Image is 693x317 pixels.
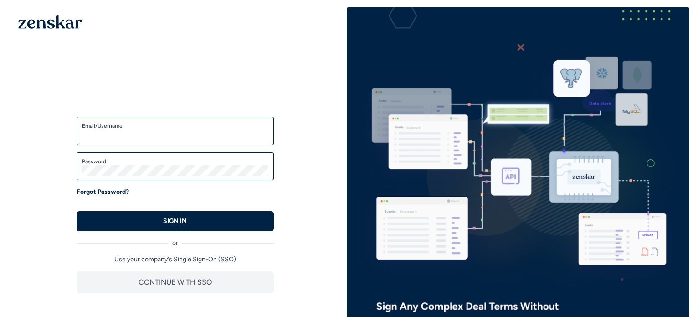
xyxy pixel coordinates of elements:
[77,187,129,197] a: Forgot Password?
[18,15,82,29] img: 1OGAJ2xQqyY4LXKgY66KYq0eOWRCkrZdAb3gUhuVAqdWPZE9SRJmCz+oDMSn4zDLXe31Ii730ItAGKgCKgCCgCikA4Av8PJUP...
[77,231,274,248] div: or
[77,255,274,264] p: Use your company's Single Sign-On (SSO)
[77,211,274,231] button: SIGN IN
[82,122,268,130] label: Email/Username
[82,158,268,165] label: Password
[77,271,274,293] button: CONTINUE WITH SSO
[163,217,187,226] p: SIGN IN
